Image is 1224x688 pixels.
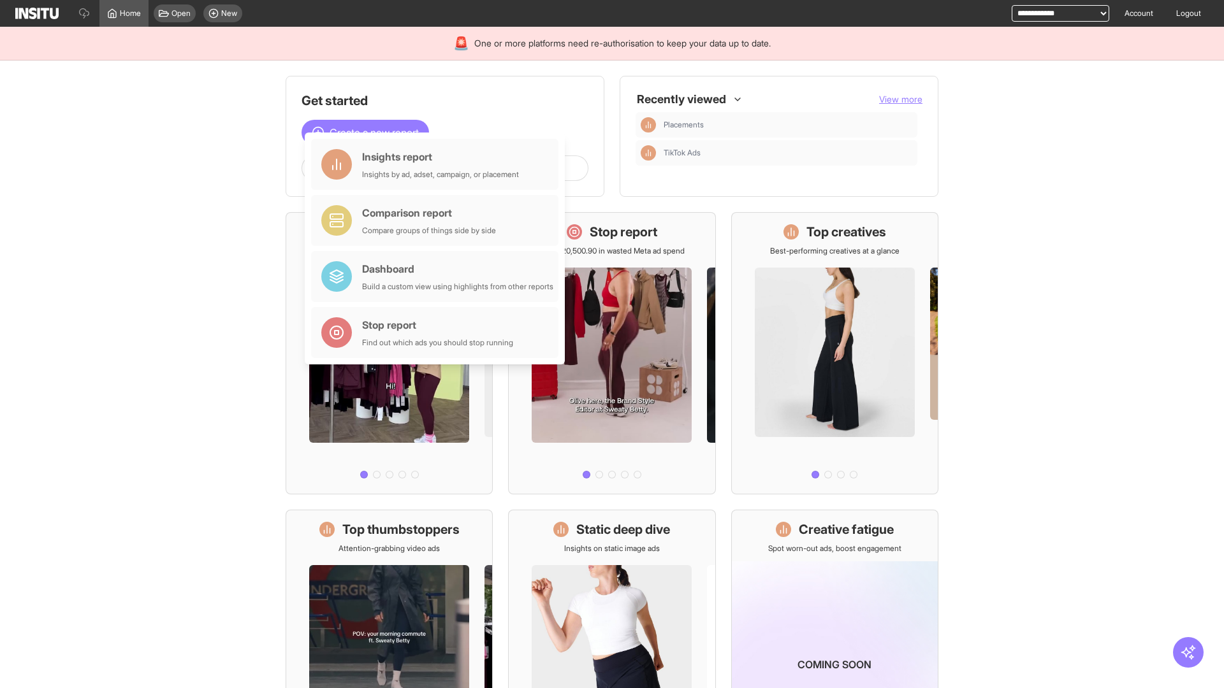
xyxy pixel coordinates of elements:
h1: Top creatives [806,223,886,241]
h1: Static deep dive [576,520,670,538]
div: Compare groups of things side by side [362,226,496,236]
p: Attention-grabbing video ads [339,543,440,554]
button: View more [879,93,922,106]
button: Create a new report [302,120,429,145]
div: Insights [641,145,656,161]
span: Create a new report [330,125,419,140]
div: Insights report [362,149,519,164]
div: 🚨 [453,34,469,52]
span: Home [120,8,141,18]
h1: Top thumbstoppers [342,520,460,538]
img: Logo [15,8,59,19]
div: Insights by ad, adset, campaign, or placement [362,169,519,180]
div: Insights [641,117,656,133]
span: Open [171,8,191,18]
span: View more [879,94,922,104]
p: Insights on static image ads [564,543,660,554]
h1: Stop report [590,223,657,241]
div: Find out which ads you should stop running [362,338,513,348]
span: TikTok Ads [664,148,701,158]
h1: Get started [302,92,588,110]
p: Save £20,500.90 in wasted Meta ad spend [539,246,685,256]
div: Build a custom view using highlights from other reports [362,282,553,292]
span: One or more platforms need re-authorisation to keep your data up to date. [474,37,771,50]
p: Best-performing creatives at a glance [770,246,900,256]
a: Stop reportSave £20,500.90 in wasted Meta ad spend [508,212,715,494]
div: Stop report [362,317,513,333]
span: Placements [664,120,912,130]
span: TikTok Ads [664,148,912,158]
span: New [221,8,237,18]
span: Placements [664,120,704,130]
a: Top creativesBest-performing creatives at a glance [731,212,938,494]
div: Dashboard [362,261,553,276]
a: What's live nowSee all active ads instantly [286,212,493,494]
div: Comparison report [362,205,496,220]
